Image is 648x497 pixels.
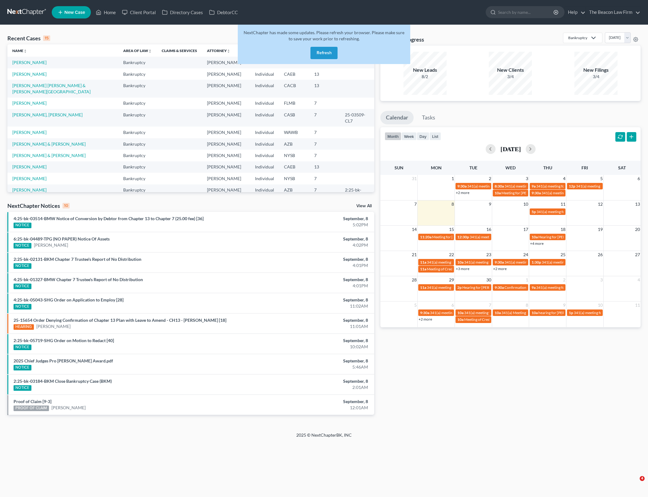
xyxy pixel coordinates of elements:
td: 13 [309,80,340,97]
td: NYSB [279,150,309,161]
td: NYSB [279,173,309,184]
span: 341(a) meeting for [PERSON_NAME] [542,260,601,265]
button: list [429,132,441,140]
td: 7 [309,127,340,138]
span: Meeting for [PERSON_NAME] & [PERSON_NAME] De [PERSON_NAME] [432,235,548,239]
a: [PERSON_NAME] [12,176,47,181]
span: 12p [569,184,575,188]
div: 3/4 [574,74,618,80]
span: 10a [457,317,464,322]
span: 28 [411,276,417,284]
td: 7 [309,173,340,184]
span: 13 [634,200,641,208]
td: Individual [250,98,279,109]
div: NOTICE [14,263,31,269]
a: [PERSON_NAME] [12,100,47,106]
td: Bankruptcy [118,150,157,161]
td: Individual [250,150,279,161]
span: 341(a) Meeting for [PERSON_NAME] [501,310,561,315]
span: 7 [414,200,417,208]
span: 18 [560,226,566,233]
td: Bankruptcy [118,98,157,109]
span: 11a [420,285,426,290]
th: Claims & Services [157,44,202,57]
span: 341(a) meeting for [PERSON_NAME] [504,184,564,188]
td: Bankruptcy [118,80,157,97]
td: 7 [309,138,340,150]
td: [PERSON_NAME] [202,138,250,150]
a: [PERSON_NAME] [36,323,71,329]
a: View All [356,204,372,208]
td: Bankruptcy [118,138,157,150]
span: 12 [597,200,603,208]
span: 10 [523,200,529,208]
button: day [417,132,429,140]
span: 9:30a [495,260,504,265]
td: [PERSON_NAME] [202,109,250,127]
span: Sat [618,165,626,170]
span: 16 [486,226,492,233]
span: 10 [597,301,603,309]
td: Bankruptcy [118,109,157,127]
div: 5:02PM [254,222,368,228]
span: Thu [543,165,552,170]
span: 21 [411,251,417,258]
span: 9:30a [457,184,467,188]
td: [PERSON_NAME] [202,98,250,109]
a: [PERSON_NAME] [12,71,47,77]
span: 341(a) meeting for [PERSON_NAME] [536,285,596,290]
span: 8 [525,301,529,309]
a: 4:25-bk-01327-BMW Chapter 7 Trustee's Report of No Distribution [14,277,143,282]
span: 5 [414,301,417,309]
a: +2 more [419,317,432,321]
span: 10a [495,191,501,195]
div: 2025 © NextChapterBK, INC [148,432,500,443]
span: Meeting of Creditors for [PERSON_NAME] & [PERSON_NAME] [464,317,565,322]
div: NOTICE [14,243,31,248]
a: DebtorCC [206,7,241,18]
span: 29 [448,276,455,284]
div: 5:46AM [254,364,368,370]
span: 8:30a [495,184,504,188]
span: 31 [411,175,417,182]
div: September, 8 [254,216,368,222]
a: 2025 Chief Judges Pro [PERSON_NAME] Award.pdf [14,358,113,363]
span: 6 [637,175,641,182]
td: Bankruptcy [118,173,157,184]
td: 7 [309,184,340,202]
div: September, 8 [254,398,368,405]
td: 13 [309,68,340,80]
span: 20 [634,226,641,233]
td: 7 [309,98,340,109]
a: 4:25-bk-03514-BMW Notice of Conversion by Debtor from Chapter 13 to Chapter 7 (25.00 fee) [36] [14,216,204,221]
span: 11 [560,200,566,208]
td: 7 [309,109,340,127]
div: 8/2 [403,74,447,80]
div: 4:01PM [254,283,368,289]
div: NOTICE [14,304,31,309]
span: 2p [457,285,462,290]
div: September, 8 [254,317,368,323]
span: 23 [486,251,492,258]
div: NOTICE [14,365,31,370]
span: 341(a) meeting for [PERSON_NAME] [470,235,529,239]
td: WAWB [279,127,309,138]
td: CAEB [279,161,309,173]
a: Nameunfold_more [12,48,27,53]
a: [PERSON_NAME], [PERSON_NAME] [12,112,83,117]
span: Wed [505,165,516,170]
span: 10a [457,260,464,265]
div: September, 8 [254,256,368,262]
div: 15 [43,35,50,41]
div: PROOF OF CLAIM [14,406,49,411]
div: September, 8 [254,337,368,344]
span: Meeting of Creditors for [PERSON_NAME] [427,267,495,271]
a: Home [93,7,119,18]
span: New Case [64,10,85,15]
td: Individual [250,127,279,138]
td: Individual [250,109,279,127]
div: NOTICE [14,385,31,391]
span: 341(a) meeting for [PERSON_NAME] & [PERSON_NAME] [467,184,559,188]
div: NextChapter Notices [7,202,70,209]
td: CACB [279,80,309,97]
